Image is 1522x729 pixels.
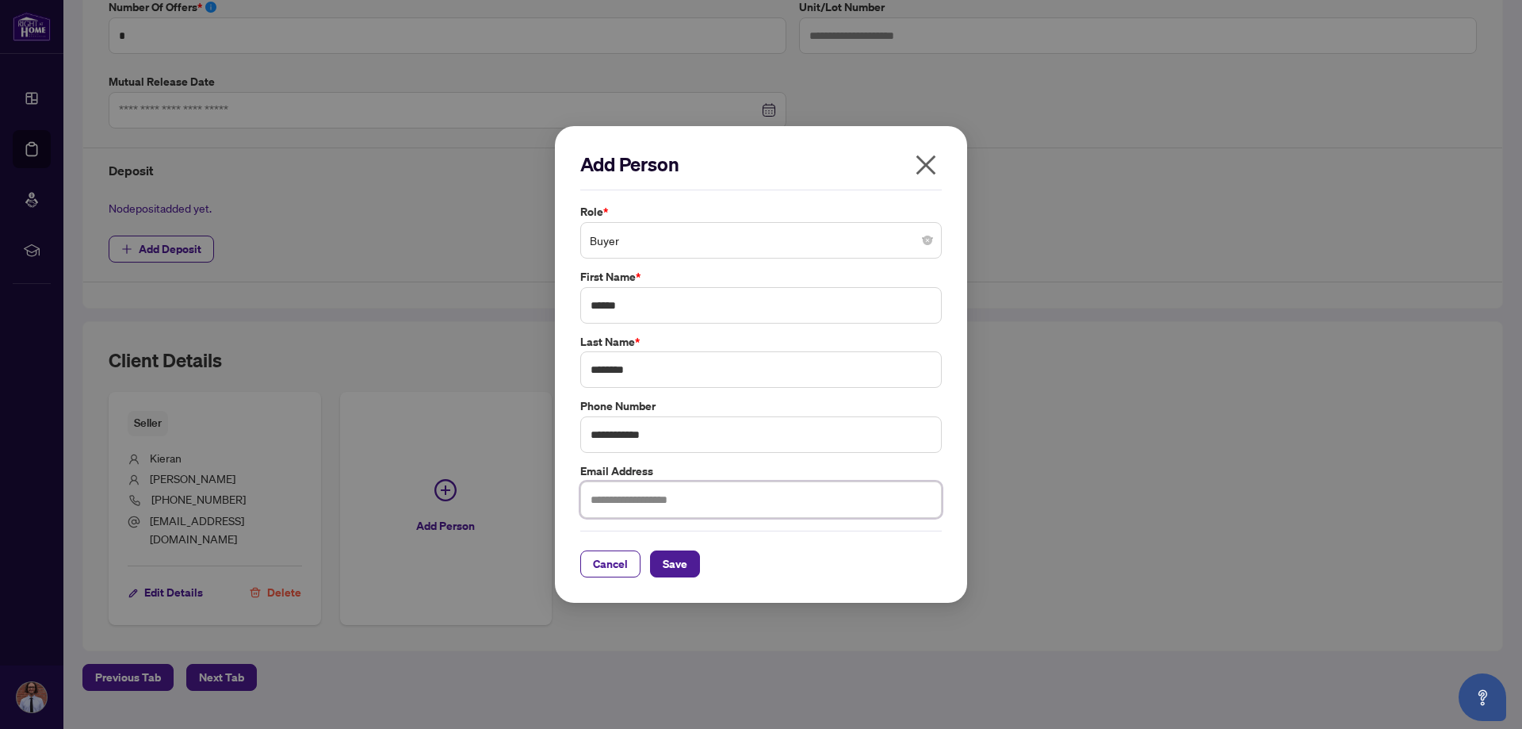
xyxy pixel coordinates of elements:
[923,236,932,245] span: close-circle
[580,268,942,286] label: First Name
[650,551,700,577] button: Save
[580,397,942,415] label: Phone Number
[580,462,942,480] label: Email Address
[663,551,687,577] span: Save
[913,152,939,178] span: close
[580,152,942,177] h2: Add Person
[593,551,628,577] span: Cancel
[590,225,932,255] span: Buyer
[580,333,942,351] label: Last Name
[580,203,942,221] label: Role
[1459,673,1506,721] button: Open asap
[580,551,641,577] button: Cancel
